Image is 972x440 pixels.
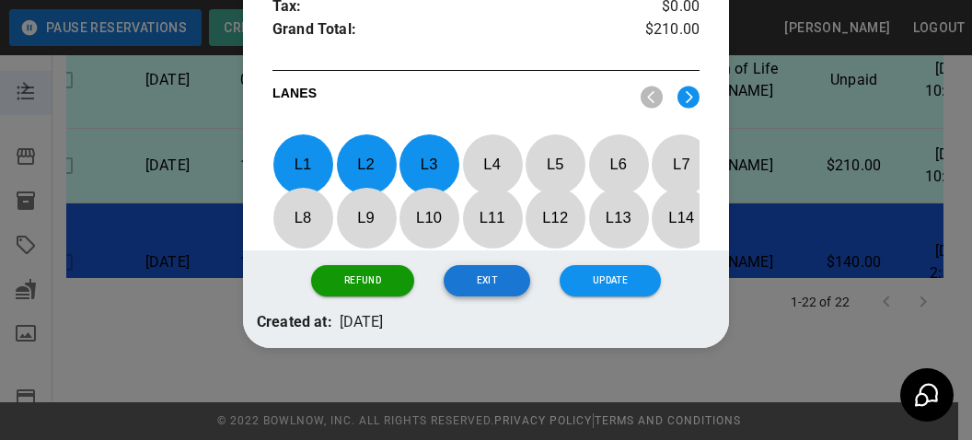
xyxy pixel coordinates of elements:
[257,311,332,334] p: Created at:
[641,86,663,109] img: nav_left.svg
[651,196,712,239] p: L 14
[272,196,333,239] p: L 8
[272,143,333,186] p: L 1
[272,84,626,110] p: LANES
[588,196,649,239] p: L 13
[462,143,523,186] p: L 4
[399,196,459,239] p: L 10
[651,143,712,186] p: L 7
[272,18,629,46] p: Grand Total :
[311,265,414,296] button: Refund
[588,143,649,186] p: L 6
[336,196,397,239] p: L 9
[399,143,459,186] p: L 3
[677,86,700,109] img: right.svg
[462,196,523,239] p: L 11
[444,265,530,296] button: Exit
[525,196,585,239] p: L 12
[336,143,397,186] p: L 2
[560,265,661,296] button: Update
[629,18,700,46] p: $210.00
[525,143,585,186] p: L 5
[340,311,384,334] p: [DATE]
